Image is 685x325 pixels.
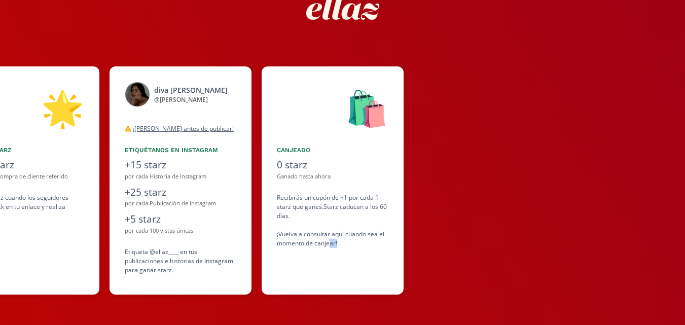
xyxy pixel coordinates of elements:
[277,82,388,133] div: 🛍️
[125,172,236,181] div: por cada Historia de Instagram
[277,146,388,155] div: Canjeado
[277,193,388,248] div: Recibirás un cupón de $1 por cada 1 starz que ganes. Starz caducan a los 60 días. ¡Vuelva a consu...
[125,247,236,275] div: Etiqueta @ellaz____ en tus publicaciones e historias de Instagram para ganar starz.
[154,95,228,104] div: @ [PERSON_NAME]
[277,172,388,181] div: Ganado hasta ahora
[125,158,236,172] div: +15 starz
[154,85,228,95] div: diva [PERSON_NAME]
[125,227,236,235] div: por cada 100 vistas únicas
[133,124,234,133] u: ¡[PERSON_NAME] antes de publicar!
[125,82,150,107] img: 522420061_18525572260019285_5354721156529986875_n.jpg
[277,158,388,172] div: 0 starz
[125,199,236,208] div: por cada Publicación de Instagram
[125,212,236,227] div: +5 starz
[125,146,236,155] div: Etiquétanos en Instagram
[125,185,236,200] div: +25 starz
